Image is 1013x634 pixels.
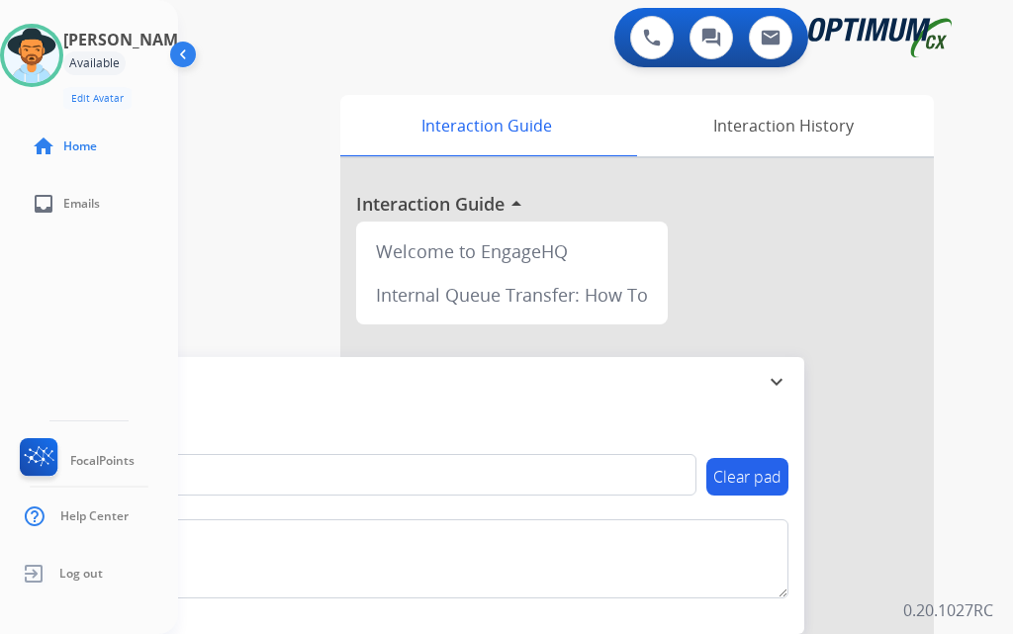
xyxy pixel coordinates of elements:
h3: [PERSON_NAME] [63,28,192,51]
span: Home [63,138,97,154]
p: 0.20.1027RC [903,598,993,622]
mat-icon: inbox [32,192,55,216]
div: Interaction Guide [340,95,632,156]
a: FocalPoints [16,438,135,484]
div: Welcome to EngageHQ [364,229,660,273]
img: avatar [4,28,59,83]
mat-icon: home [32,135,55,158]
div: Interaction History [632,95,934,156]
button: Edit Avatar [63,87,132,110]
button: Clear pad [706,458,788,496]
mat-icon: expand_more [765,370,788,394]
span: Emails [63,196,100,212]
span: Log out [59,566,103,582]
div: Internal Queue Transfer: How To [364,273,660,317]
div: Available [63,51,126,75]
span: FocalPoints [70,453,135,469]
span: Help Center [60,508,129,524]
